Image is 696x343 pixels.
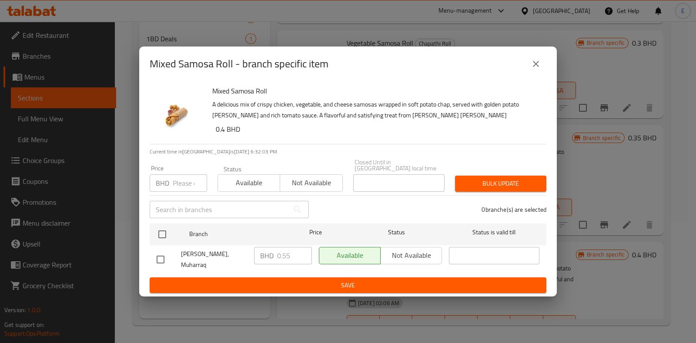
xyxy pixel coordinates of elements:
img: Mixed Samosa Roll [150,85,205,140]
span: Available [221,176,277,189]
span: Not available [284,176,339,189]
button: Save [150,277,546,293]
button: Not available [280,174,342,192]
input: Please enter price [173,174,207,192]
span: Status [351,227,442,238]
span: Price [287,227,345,238]
button: Available [217,174,280,192]
span: Branch [189,229,280,240]
span: [PERSON_NAME], Muharraq [181,249,247,270]
input: Search in branches [150,201,289,218]
p: 0 branche(s) are selected [482,205,546,214]
p: BHD [260,250,274,261]
p: A delicious mix of crispy chicken, vegetable, and cheese samosas wrapped in soft potato chap, ser... [212,99,539,121]
span: Bulk update [462,178,539,189]
h2: Mixed Samosa Roll - branch specific item [150,57,328,71]
h6: 0.4 BHD [216,123,539,135]
p: BHD [156,178,169,188]
input: Please enter price [277,247,312,264]
p: Current time in [GEOGRAPHIC_DATA] is [DATE] 6:32:03 PM [150,148,546,156]
button: close [525,53,546,74]
span: Save [157,280,539,291]
button: Bulk update [455,176,546,192]
h6: Mixed Samosa Roll [212,85,539,97]
span: Status is valid till [449,227,539,238]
